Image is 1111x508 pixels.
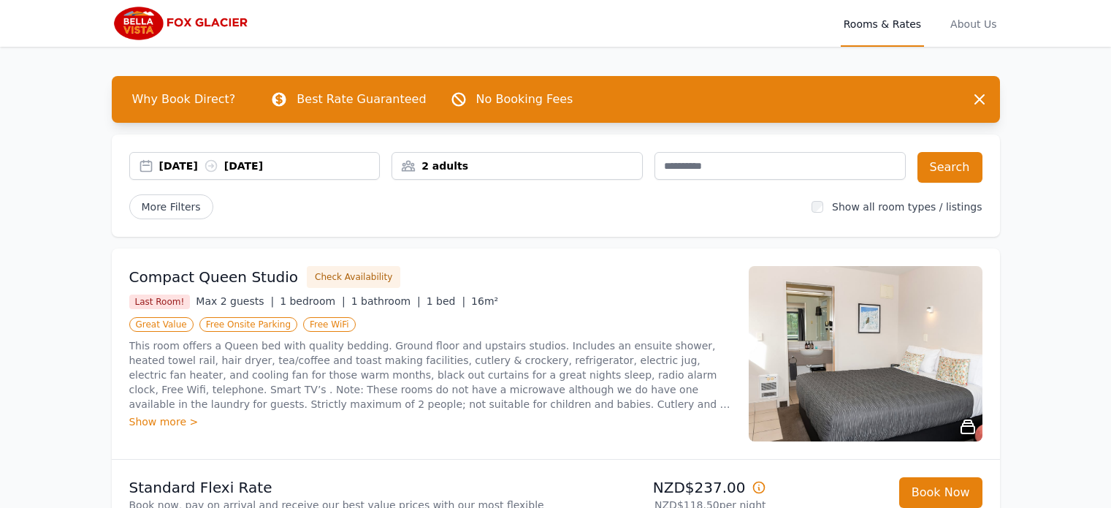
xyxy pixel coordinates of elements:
[112,6,253,41] img: Bella Vista Fox Glacier
[899,477,982,508] button: Book Now
[471,295,498,307] span: 16m²
[129,295,191,309] span: Last Room!
[307,266,400,288] button: Check Availability
[129,338,731,412] p: This room offers a Queen bed with quality bedding. Ground floor and upstairs studios. Includes an...
[351,295,421,307] span: 1 bathroom |
[129,267,299,287] h3: Compact Queen Studio
[392,159,642,173] div: 2 adults
[121,85,248,114] span: Why Book Direct?
[129,477,550,498] p: Standard Flexi Rate
[297,91,426,108] p: Best Rate Guaranteed
[303,317,356,332] span: Free WiFi
[280,295,345,307] span: 1 bedroom |
[199,317,297,332] span: Free Onsite Parking
[832,201,982,213] label: Show all room types / listings
[129,414,731,429] div: Show more >
[917,152,982,183] button: Search
[476,91,573,108] p: No Booking Fees
[562,477,766,498] p: NZD$237.00
[129,317,194,332] span: Great Value
[196,295,274,307] span: Max 2 guests |
[427,295,465,307] span: 1 bed |
[129,194,213,219] span: More Filters
[159,159,380,173] div: [DATE] [DATE]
